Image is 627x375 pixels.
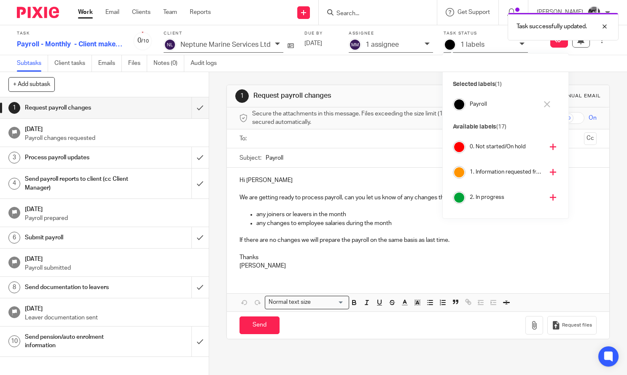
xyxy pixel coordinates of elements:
[132,8,151,16] a: Clients
[153,55,184,72] a: Notes (0)
[470,168,544,176] h4: 1. Information requested from client
[17,7,59,18] img: Pixie
[265,296,349,309] div: Search for option
[25,134,200,142] p: Payroll changes requested
[128,55,147,72] a: Files
[8,77,55,91] button: + Add subtask
[17,55,48,72] a: Subtasks
[239,154,261,162] label: Subject:
[8,178,20,190] div: 4
[54,55,92,72] a: Client tasks
[25,303,200,313] h1: [DATE]
[547,316,596,335] button: Request files
[180,41,271,48] p: Neptune Marine Services Ltd
[25,173,130,194] h1: Send payroll reports to client (cc Client Manager)
[98,55,122,72] a: Emails
[25,253,200,263] h1: [DATE]
[163,8,177,16] a: Team
[559,93,601,99] div: Manual email
[470,143,544,151] h4: 0. Not started/On hold
[562,322,592,329] span: Request files
[25,264,200,272] p: Payroll submitted
[366,41,399,48] p: 1 assignee
[25,281,130,294] h1: Send documentation to leavers
[17,31,122,36] label: Task
[164,31,294,36] label: Client
[25,313,200,322] p: Leaver documentation sent
[304,40,322,46] span: [DATE]
[25,331,130,352] h1: Send pension/auto enrolment information
[133,36,153,46] div: 0
[496,124,506,130] span: (17)
[587,6,601,19] img: IMG_7103.jpg
[239,253,597,262] p: Thanks
[584,132,597,145] button: Cc
[25,102,130,114] h1: Request payroll changes
[256,210,597,219] p: any joiners or leavers in the month
[589,114,597,122] span: On
[460,41,484,48] p: 1 labels
[78,8,93,16] a: Work
[8,152,20,163] div: 3
[267,298,313,307] span: Normal text size
[239,236,597,244] p: If there are no changes we will prepare the payroll on the same basis as last time.
[495,81,502,87] span: (1)
[517,22,587,31] p: Task successfully updated.
[453,80,558,89] p: Selected labels
[349,38,361,51] img: svg%3E
[470,100,538,108] h4: Payroll
[25,151,130,164] h1: Process payroll updates
[239,193,597,202] p: We are getting ready to process payroll, can you let us know of any changes that we should be awa...
[191,55,223,72] a: Audit logs
[25,123,200,134] h1: [DATE]
[239,316,280,335] input: Send
[8,232,20,244] div: 6
[25,214,200,222] p: Payroll prepared
[314,298,344,307] input: Search for option
[8,102,20,114] div: 1
[256,219,597,228] p: any changes to employee salaries during the month
[8,335,20,347] div: 10
[239,176,597,185] p: Hi [PERSON_NAME]
[239,134,249,143] label: To:
[470,193,544,201] h4: 2. In progress
[164,38,176,51] img: svg%3E
[253,91,436,100] h1: Request payroll changes
[105,8,119,16] a: Email
[252,110,497,127] span: Secure the attachments in this message. Files exceeding the size limit (10MB) will be secured aut...
[235,89,249,103] div: 1
[25,231,130,244] h1: Submit payroll
[453,123,558,131] p: Available labels
[239,262,597,270] p: [PERSON_NAME]
[141,39,149,43] small: /10
[25,203,200,214] h1: [DATE]
[190,8,211,16] a: Reports
[304,31,338,36] label: Due by
[8,281,20,293] div: 8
